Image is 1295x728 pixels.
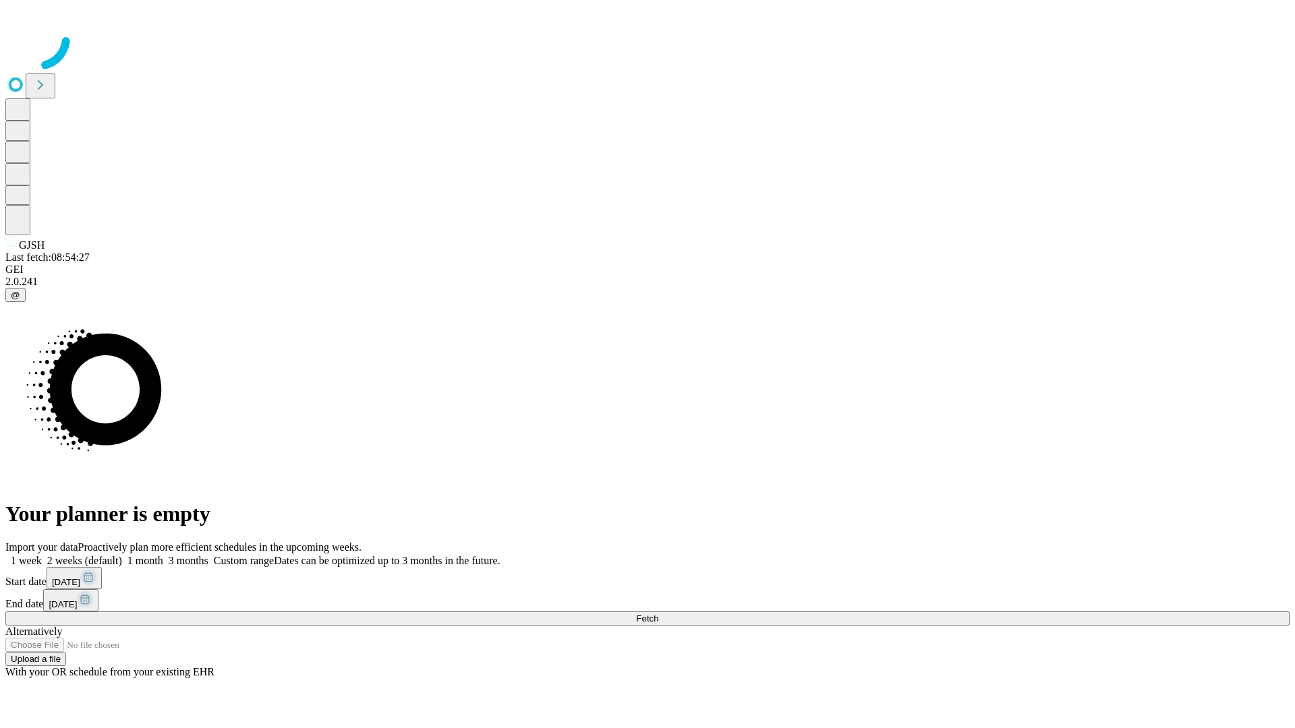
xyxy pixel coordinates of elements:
[78,541,362,553] span: Proactively plan more efficient schedules in the upcoming weeks.
[214,555,274,566] span: Custom range
[5,288,26,302] button: @
[5,666,214,677] span: With your OR schedule from your existing EHR
[169,555,208,566] span: 3 months
[5,276,1290,288] div: 2.0.241
[5,264,1290,276] div: GEI
[274,555,500,566] span: Dates can be optimized up to 3 months in the future.
[52,577,80,587] span: [DATE]
[19,239,45,251] span: GJSH
[5,541,78,553] span: Import your data
[5,589,1290,611] div: End date
[43,589,98,611] button: [DATE]
[49,599,77,609] span: [DATE]
[47,567,102,589] button: [DATE]
[5,611,1290,626] button: Fetch
[5,502,1290,526] h1: Your planner is empty
[5,652,66,666] button: Upload a file
[11,555,42,566] span: 1 week
[5,251,90,263] span: Last fetch: 08:54:27
[11,290,20,300] span: @
[5,626,62,637] span: Alternatively
[636,613,658,624] span: Fetch
[5,567,1290,589] div: Start date
[127,555,163,566] span: 1 month
[47,555,122,566] span: 2 weeks (default)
